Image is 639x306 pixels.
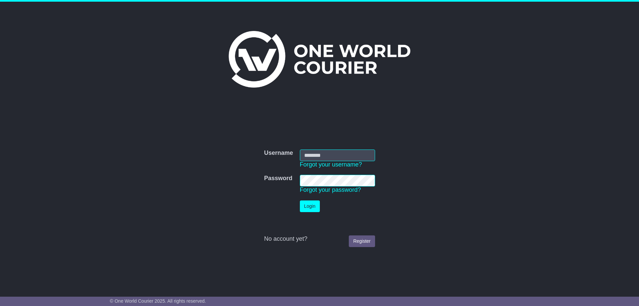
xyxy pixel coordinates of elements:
img: One World [229,31,410,88]
label: Password [264,175,292,182]
div: No account yet? [264,235,375,243]
span: © One World Courier 2025. All rights reserved. [110,298,206,304]
button: Login [300,200,320,212]
label: Username [264,150,293,157]
a: Forgot your username? [300,161,362,168]
a: Forgot your password? [300,186,361,193]
a: Register [349,235,375,247]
